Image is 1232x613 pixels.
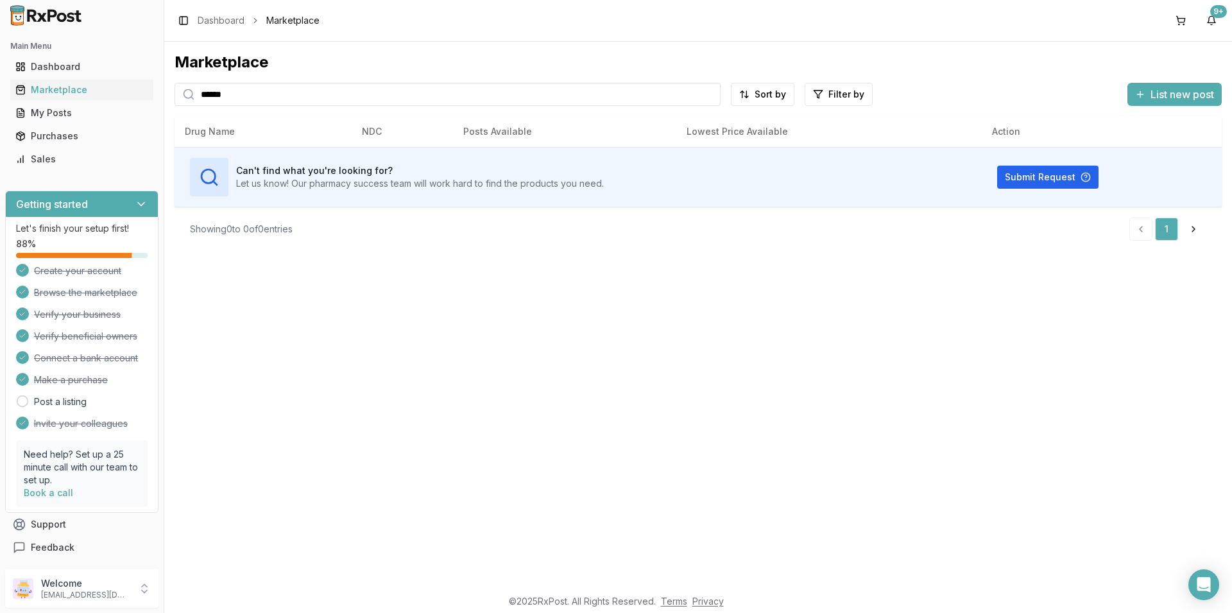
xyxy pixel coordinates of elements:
[5,103,158,123] button: My Posts
[5,126,158,146] button: Purchases
[15,60,148,73] div: Dashboard
[731,83,794,106] button: Sort by
[236,164,604,177] h3: Can't find what you're looking for?
[5,56,158,77] button: Dashboard
[5,80,158,100] button: Marketplace
[15,83,148,96] div: Marketplace
[1210,5,1227,18] div: 9+
[755,88,786,101] span: Sort by
[10,55,153,78] a: Dashboard
[266,14,320,27] span: Marketplace
[453,116,676,147] th: Posts Available
[10,78,153,101] a: Marketplace
[1127,89,1222,102] a: List new post
[982,116,1222,147] th: Action
[175,52,1222,73] div: Marketplace
[41,577,130,590] p: Welcome
[16,196,88,212] h3: Getting started
[15,107,148,119] div: My Posts
[34,330,137,343] span: Verify beneficial owners
[34,374,108,386] span: Make a purchase
[5,149,158,169] button: Sales
[198,14,320,27] nav: breadcrumb
[16,222,148,235] p: Let's finish your setup first!
[34,395,87,408] a: Post a listing
[1129,218,1206,241] nav: pagination
[16,237,36,250] span: 88 %
[1188,569,1219,600] div: Open Intercom Messenger
[5,513,158,536] button: Support
[34,308,121,321] span: Verify your business
[34,264,121,277] span: Create your account
[828,88,864,101] span: Filter by
[24,487,73,498] a: Book a call
[198,14,244,27] a: Dashboard
[34,417,128,430] span: Invite your colleagues
[15,153,148,166] div: Sales
[236,177,604,190] p: Let us know! Our pharmacy success team will work hard to find the products you need.
[34,352,138,365] span: Connect a bank account
[10,148,153,171] a: Sales
[1181,218,1206,241] a: Go to next page
[661,596,687,607] a: Terms
[31,541,74,554] span: Feedback
[352,116,453,147] th: NDC
[5,5,87,26] img: RxPost Logo
[692,596,724,607] a: Privacy
[13,578,33,599] img: User avatar
[190,223,293,236] div: Showing 0 to 0 of 0 entries
[10,41,153,51] h2: Main Menu
[5,536,158,559] button: Feedback
[1151,87,1214,102] span: List new post
[997,166,1099,189] button: Submit Request
[41,590,130,600] p: [EMAIL_ADDRESS][DOMAIN_NAME]
[1201,10,1222,31] button: 9+
[34,286,137,299] span: Browse the marketplace
[805,83,873,106] button: Filter by
[10,125,153,148] a: Purchases
[1127,83,1222,106] button: List new post
[175,116,352,147] th: Drug Name
[1155,218,1178,241] a: 1
[10,101,153,125] a: My Posts
[15,130,148,142] div: Purchases
[24,448,140,487] p: Need help? Set up a 25 minute call with our team to set up.
[676,116,982,147] th: Lowest Price Available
